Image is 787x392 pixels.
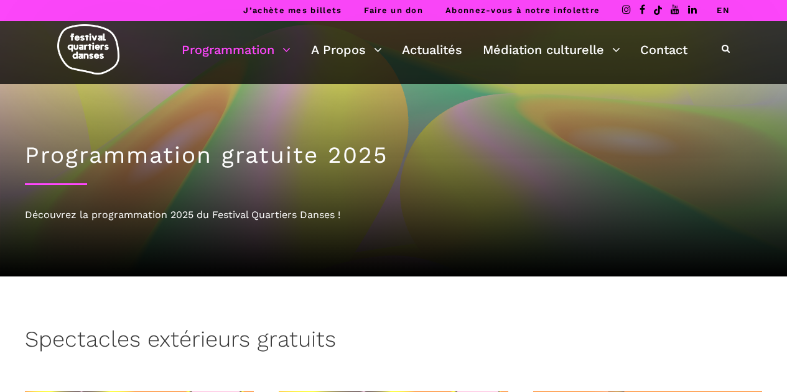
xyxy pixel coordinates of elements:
img: logo-fqd-med [57,24,119,75]
h1: Programmation gratuite 2025 [25,142,762,169]
a: Contact [640,39,687,60]
a: Médiation culturelle [483,39,620,60]
a: J’achète mes billets [243,6,342,15]
a: A Propos [311,39,382,60]
a: Programmation [182,39,291,60]
a: EN [717,6,730,15]
a: Faire un don [364,6,423,15]
h3: Spectacles extérieurs gratuits [25,326,336,357]
a: Actualités [402,39,462,60]
div: Découvrez la programmation 2025 du Festival Quartiers Danses ! [25,207,762,223]
a: Abonnez-vous à notre infolettre [445,6,600,15]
